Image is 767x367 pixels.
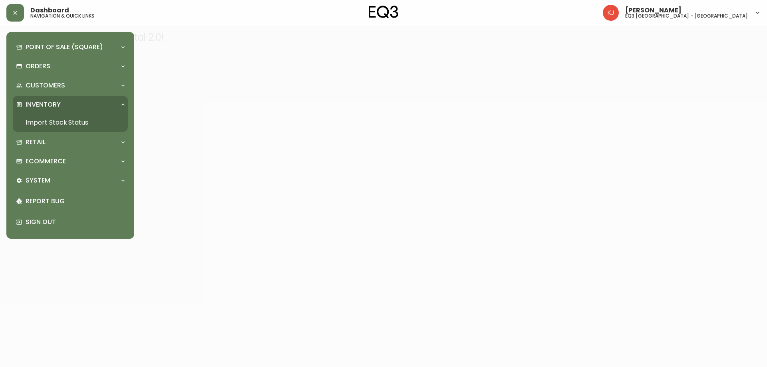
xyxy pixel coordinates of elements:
p: Inventory [26,100,61,109]
div: Report Bug [13,191,128,212]
p: Retail [26,138,46,147]
p: Orders [26,62,50,71]
p: Report Bug [26,197,125,206]
div: Ecommerce [13,153,128,170]
div: Point of Sale (Square) [13,38,128,56]
a: Import Stock Status [13,113,128,132]
p: Point of Sale (Square) [26,43,103,52]
img: logo [369,6,398,18]
div: Inventory [13,96,128,113]
div: Retail [13,133,128,151]
p: Customers [26,81,65,90]
p: Ecommerce [26,157,66,166]
span: [PERSON_NAME] [625,7,682,14]
span: Dashboard [30,7,69,14]
div: Customers [13,77,128,94]
p: Sign Out [26,218,125,226]
h5: eq3 [GEOGRAPHIC_DATA] - [GEOGRAPHIC_DATA] [625,14,748,18]
div: Sign Out [13,212,128,232]
div: Orders [13,58,128,75]
div: System [13,172,128,189]
img: 24a625d34e264d2520941288c4a55f8e [603,5,619,21]
p: System [26,176,50,185]
h5: navigation & quick links [30,14,94,18]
